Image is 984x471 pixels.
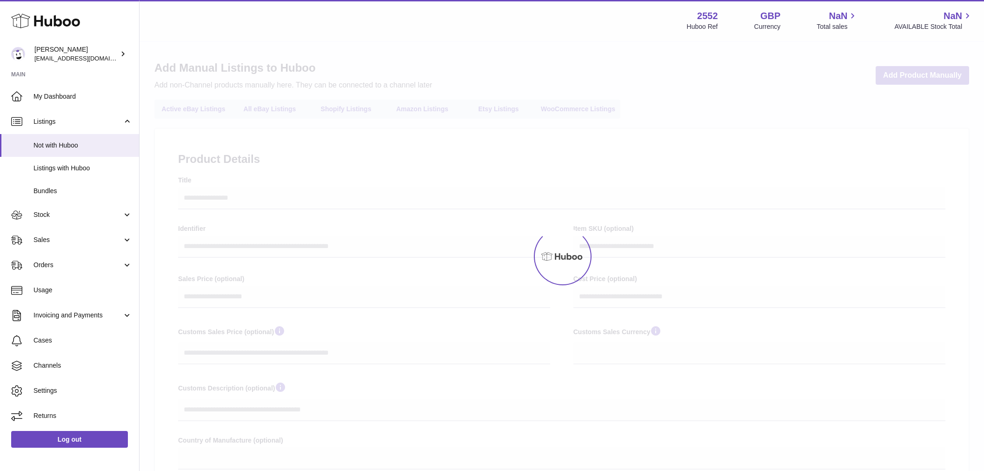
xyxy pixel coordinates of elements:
div: Currency [754,22,781,31]
span: [EMAIL_ADDRESS][DOMAIN_NAME] [34,54,137,62]
span: My Dashboard [33,92,132,101]
span: NaN [829,10,847,22]
span: Total sales [817,22,858,31]
span: AVAILABLE Stock Total [894,22,973,31]
a: NaN AVAILABLE Stock Total [894,10,973,31]
strong: 2552 [697,10,718,22]
span: NaN [944,10,962,22]
span: Not with Huboo [33,141,132,150]
div: [PERSON_NAME] [34,45,118,63]
div: Huboo Ref [687,22,718,31]
span: Sales [33,235,122,244]
span: Invoicing and Payments [33,311,122,320]
span: Channels [33,361,132,370]
img: internalAdmin-2552@internal.huboo.com [11,47,25,61]
span: Settings [33,386,132,395]
strong: GBP [760,10,780,22]
a: NaN Total sales [817,10,858,31]
span: Orders [33,261,122,269]
span: Cases [33,336,132,345]
span: Listings with Huboo [33,164,132,173]
span: Usage [33,286,132,295]
span: Bundles [33,187,132,195]
span: Listings [33,117,122,126]
span: Stock [33,210,122,219]
span: Returns [33,411,132,420]
a: Log out [11,431,128,448]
